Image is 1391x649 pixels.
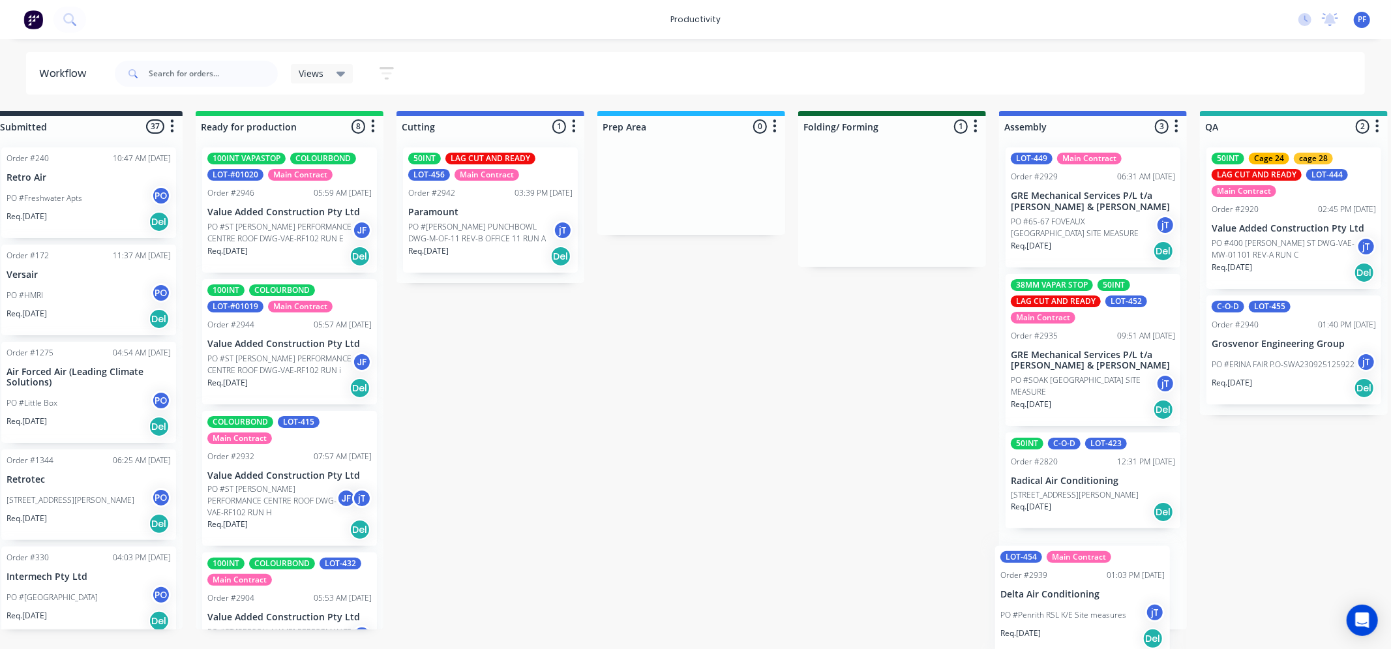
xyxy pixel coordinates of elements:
span: PF [1358,14,1366,25]
span: Views [299,67,323,80]
div: productivity [664,10,727,29]
input: Search for orders... [149,61,278,87]
img: Factory [23,10,43,29]
div: Open Intercom Messenger [1347,605,1378,636]
div: Workflow [39,66,93,82]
